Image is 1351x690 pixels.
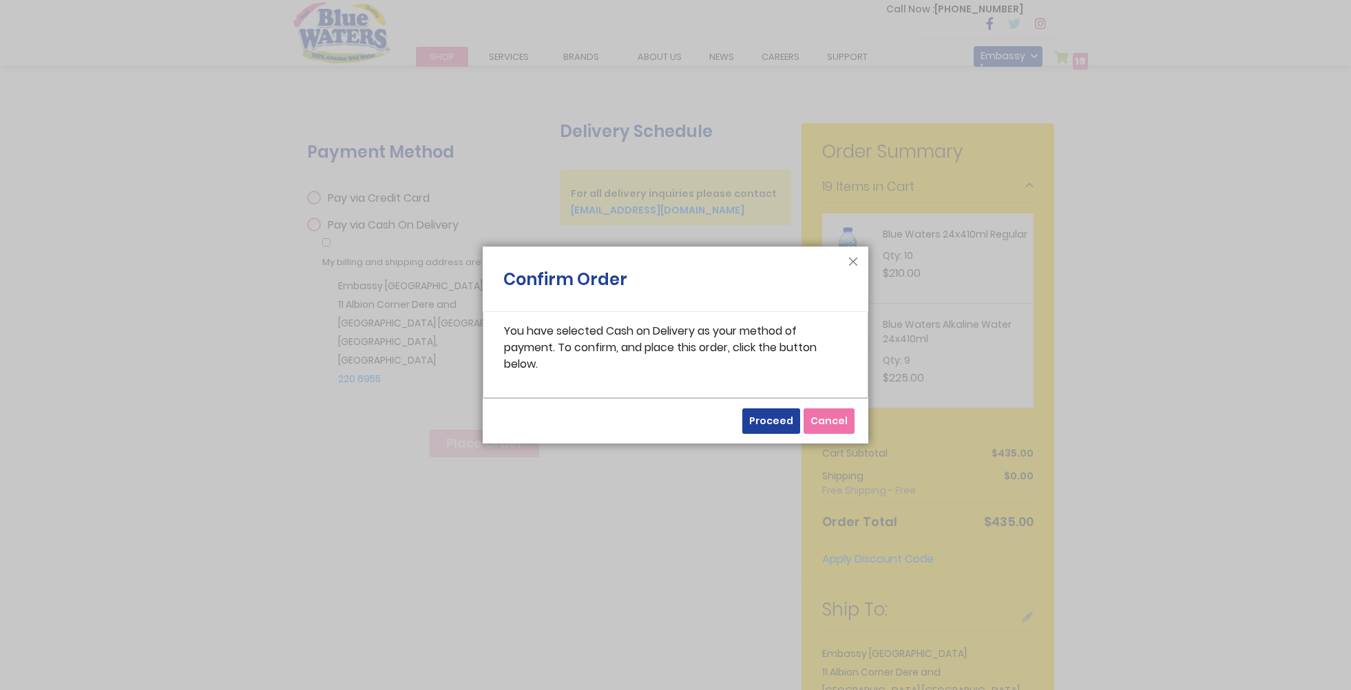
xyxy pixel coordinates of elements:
[503,267,627,299] h1: Confirm Order
[742,408,800,434] button: Proceed
[804,408,855,434] button: Cancel
[749,414,793,428] span: Proceed
[810,414,848,428] span: Cancel
[504,323,847,373] p: You have selected Cash on Delivery as your method of payment. To confirm, and place this order, c...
